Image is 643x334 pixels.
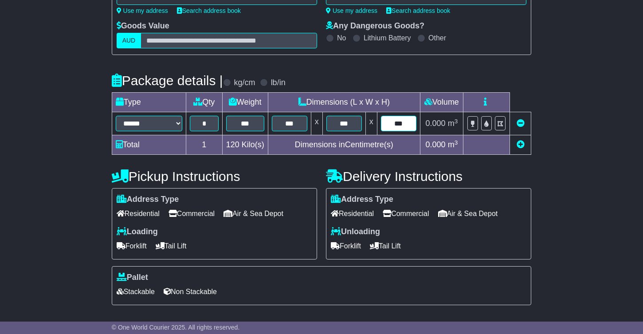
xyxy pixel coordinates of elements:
[383,207,429,220] span: Commercial
[268,135,420,155] td: Dimensions in Centimetre(s)
[428,34,446,42] label: Other
[223,207,283,220] span: Air & Sea Depot
[112,135,186,155] td: Total
[117,195,179,204] label: Address Type
[271,78,286,88] label: lb/in
[455,118,458,125] sup: 3
[268,93,420,112] td: Dimensions (L x W x H)
[117,7,168,14] a: Use my address
[117,207,160,220] span: Residential
[177,7,241,14] a: Search address book
[156,239,187,253] span: Tail Lift
[448,119,458,128] span: m
[186,135,222,155] td: 1
[365,112,377,135] td: x
[112,324,240,331] span: © One World Courier 2025. All rights reserved.
[234,78,255,88] label: kg/cm
[426,119,446,128] span: 0.000
[112,73,223,88] h4: Package details |
[448,140,458,149] span: m
[426,140,446,149] span: 0.000
[117,21,169,31] label: Goods Value
[438,207,498,220] span: Air & Sea Depot
[386,7,450,14] a: Search address book
[331,227,380,237] label: Unloading
[455,139,458,146] sup: 3
[222,93,268,112] td: Weight
[517,140,525,149] a: Add new item
[117,273,148,283] label: Pallet
[117,227,158,237] label: Loading
[326,7,377,14] a: Use my address
[337,34,346,42] label: No
[117,239,147,253] span: Forklift
[517,119,525,128] a: Remove this item
[331,195,393,204] label: Address Type
[420,93,463,112] td: Volume
[311,112,322,135] td: x
[112,93,186,112] td: Type
[222,135,268,155] td: Kilo(s)
[169,207,215,220] span: Commercial
[164,285,217,299] span: Non Stackable
[326,21,424,31] label: Any Dangerous Goods?
[331,239,361,253] span: Forklift
[326,169,531,184] h4: Delivery Instructions
[331,207,374,220] span: Residential
[226,140,239,149] span: 120
[117,285,155,299] span: Stackable
[117,33,141,48] label: AUD
[370,239,401,253] span: Tail Lift
[186,93,222,112] td: Qty
[112,169,317,184] h4: Pickup Instructions
[364,34,411,42] label: Lithium Battery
